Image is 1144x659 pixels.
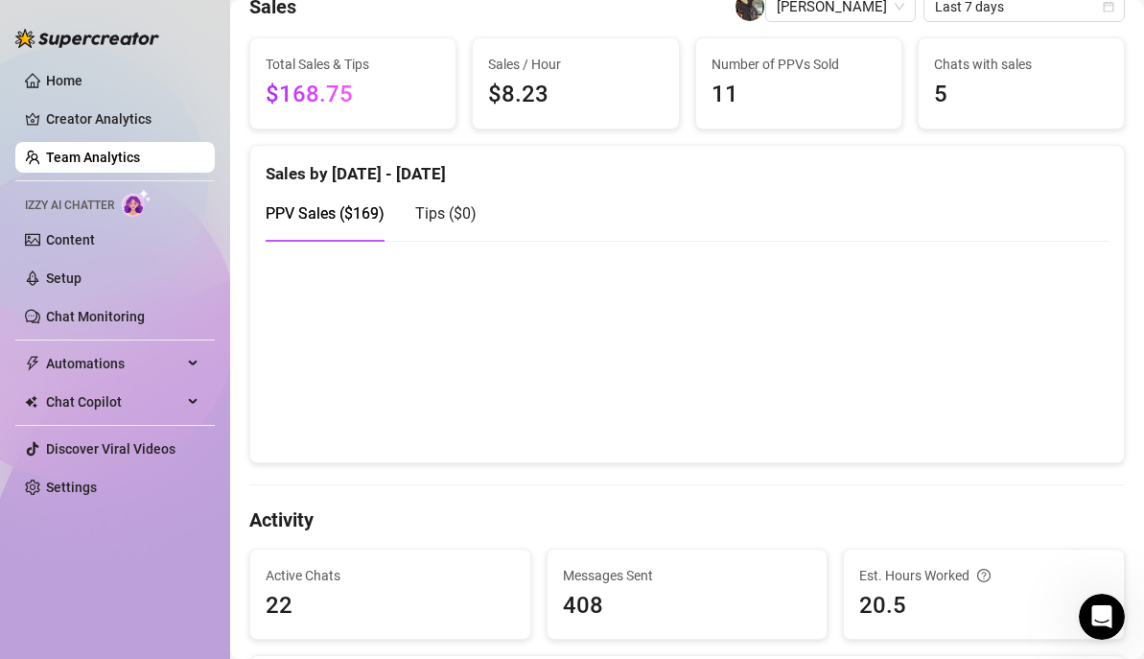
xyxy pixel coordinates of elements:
img: AI Chatter [122,189,152,217]
span: Total Sales & Tips [266,54,440,75]
p: How can we help? [38,201,345,234]
span: Sales / Hour [488,54,663,75]
span: Messages [111,530,177,544]
div: Schedule a FREE consulting call: [39,357,344,377]
span: 22 [266,588,515,624]
span: 408 [563,588,812,624]
button: Find a time [39,385,344,423]
span: question-circle [977,565,991,586]
div: Profile image for Tanya [301,31,339,69]
a: Discover Viral Videos [46,441,175,457]
div: We typically reply in a few hours [39,294,320,315]
span: Messages Sent [563,565,812,586]
div: Send us a messageWe typically reply in a few hours [19,258,364,331]
h4: Activity [249,506,1125,533]
img: Super Mass, Dark Mode, Message Library & Bump Improvements [20,448,363,582]
button: Help [192,482,288,559]
a: Settings [46,480,97,495]
img: Profile image for Giselle [265,31,303,69]
img: logo [38,36,188,67]
span: Help [224,530,255,544]
img: logo-BBDzfeDw.svg [15,29,159,48]
img: Profile image for Ella [228,31,267,69]
span: 11 [712,77,886,113]
span: Tips ( $0 ) [415,204,477,223]
a: Setup [46,271,82,286]
span: $168.75 [266,77,440,113]
span: $8.23 [488,77,663,113]
span: Home [26,530,69,544]
span: News [317,530,354,544]
a: Team Analytics [46,150,140,165]
div: Sales by [DATE] - [DATE] [266,146,1109,187]
button: Messages [96,482,192,559]
span: Number of PPVs Sold [712,54,886,75]
span: PPV Sales ( $169 ) [266,204,385,223]
span: calendar [1103,1,1114,12]
span: 20.5 [859,588,1109,624]
span: Chat Copilot [46,387,182,417]
span: 5 [934,77,1109,113]
div: Send us a message [39,274,320,294]
div: Est. Hours Worked [859,565,1109,586]
span: Automations [46,348,182,379]
a: Content [46,232,95,247]
a: Chat Monitoring [46,309,145,324]
span: Chats with sales [934,54,1109,75]
img: Chat Copilot [25,395,37,409]
span: Active Chats [266,565,515,586]
span: thunderbolt [25,356,40,371]
iframe: Intercom live chat [1079,594,1125,640]
span: Izzy AI Chatter [25,197,114,215]
a: Home [46,73,82,88]
button: News [288,482,384,559]
a: Creator Analytics [46,104,199,134]
p: Hi [PERSON_NAME] 👋 [38,136,345,201]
